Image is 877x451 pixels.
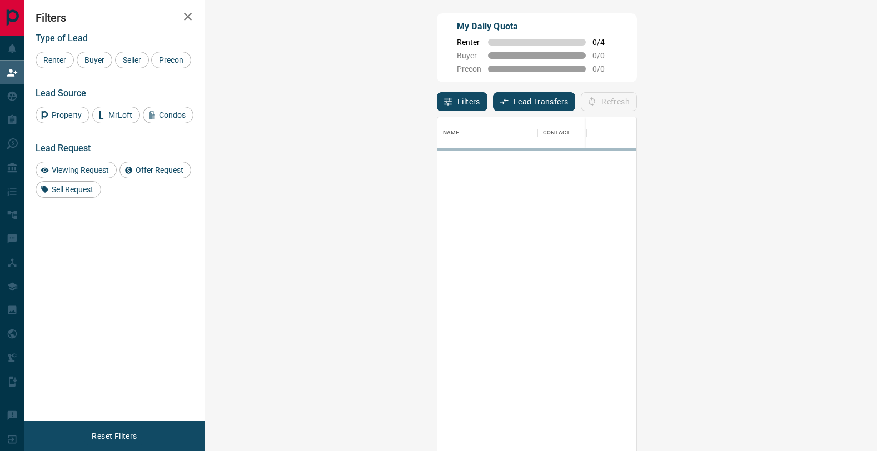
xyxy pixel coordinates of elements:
button: Reset Filters [84,427,144,445]
span: Property [48,111,86,119]
span: 0 / 0 [592,64,617,73]
div: Viewing Request [36,162,117,178]
h2: Filters [36,11,193,24]
div: Seller [115,52,149,68]
span: Seller [119,56,145,64]
span: Lead Request [36,143,91,153]
span: Precon [457,64,481,73]
span: Type of Lead [36,33,88,43]
div: Precon [151,52,191,68]
div: Contact [537,117,626,148]
button: Filters [437,92,487,111]
span: Renter [457,38,481,47]
span: Offer Request [132,166,187,174]
span: Lead Source [36,88,86,98]
span: Renter [39,56,70,64]
span: Precon [155,56,187,64]
div: Property [36,107,89,123]
div: Offer Request [119,162,191,178]
div: Renter [36,52,74,68]
span: 0 / 0 [592,51,617,60]
span: Sell Request [48,185,97,194]
div: Name [443,117,460,148]
div: Sell Request [36,181,101,198]
div: MrLoft [92,107,140,123]
span: Condos [155,111,190,119]
span: MrLoft [104,111,136,119]
div: Name [437,117,537,148]
p: My Daily Quota [457,20,617,33]
span: Buyer [81,56,108,64]
span: Buyer [457,51,481,60]
div: Contact [543,117,570,148]
div: Condos [143,107,193,123]
div: Buyer [77,52,112,68]
span: Viewing Request [48,166,113,174]
button: Lead Transfers [493,92,576,111]
span: 0 / 4 [592,38,617,47]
